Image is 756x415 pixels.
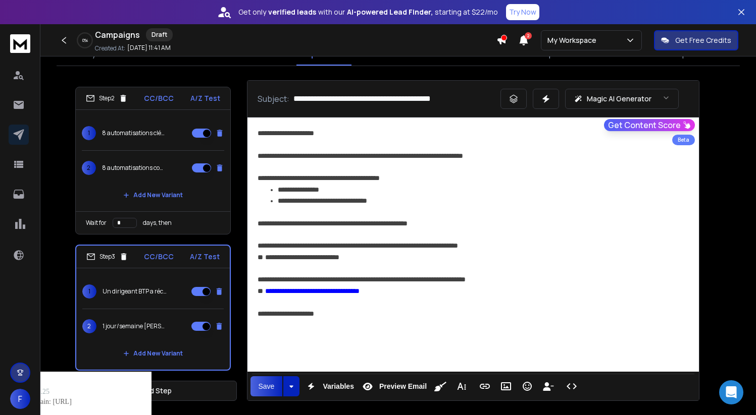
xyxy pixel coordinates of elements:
p: Created At: [95,44,125,52]
li: Step3CC/BCCA/Z Test1Un dirigeant BTP a récupéré 1 jour/semaine21 jour/semaine [PERSON_NAME] en au... [75,245,231,371]
button: Get Free Credits [654,30,738,50]
p: Try Now [509,7,536,17]
p: 8 automatisations concrètes à mettre en place dans une PME BTP [102,164,167,172]
span: 1 [82,126,96,140]
div: Domain Overview [38,60,90,66]
span: 2 [525,32,532,39]
div: Beta [672,135,695,145]
p: [DATE] 11:41 AM [127,44,171,52]
p: Wait for [86,219,107,227]
img: logo [10,34,30,53]
p: CC/BCC [144,93,174,103]
button: Code View [562,376,581,396]
img: logo_orange.svg [16,16,24,24]
button: Add New Variant [115,185,191,205]
strong: verified leads [268,7,316,17]
p: 8 automatisations clés pour PME BTP [102,129,167,137]
button: Emoticons [518,376,537,396]
p: My Workspace [547,35,600,45]
li: Step2CC/BCCA/Z Test18 automatisations clés pour PME BTP28 automatisations concrètes à mettre en p... [75,87,231,234]
p: A/Z Test [190,252,220,262]
div: Step 2 [86,94,128,103]
button: Get Content Score [604,119,695,131]
button: Preview Email [358,376,429,396]
button: Insert Image (⌘P) [496,376,516,396]
div: Step 3 [86,252,128,261]
img: tab_keywords_by_traffic_grey.svg [100,58,109,67]
div: Draft [146,28,173,41]
button: More Text [452,376,471,396]
p: CC/BCC [144,252,174,262]
span: 2 [82,161,96,175]
p: A/Z Test [190,93,220,103]
p: Get only with our starting at $22/mo [238,7,498,17]
p: Get Free Credits [675,35,731,45]
img: tab_domain_overview_orange.svg [27,58,35,67]
button: Magic AI Generator [565,89,679,109]
button: F [10,389,30,409]
div: v 4.0.25 [28,16,49,24]
div: Keywords by Traffic [112,60,170,66]
p: Magic AI Generator [587,94,651,104]
span: Variables [321,382,356,391]
button: Add Step [75,381,237,401]
span: Preview Email [377,382,429,391]
button: Try Now [506,4,539,20]
button: Add New Variant [115,343,191,364]
button: Insert Unsubscribe Link [539,376,558,396]
button: Clean HTML [431,376,450,396]
span: 1 [82,284,96,299]
p: 0 % [82,37,88,43]
span: 2 [82,319,96,333]
div: Domain: [URL] [26,26,72,34]
p: Un dirigeant BTP a récupéré 1 jour/semaine [103,287,167,295]
strong: AI-powered Lead Finder, [347,7,433,17]
button: Save [250,376,283,396]
p: days, then [143,219,172,227]
p: 1 jour/semaine [PERSON_NAME] en automatisant 2 tâches [103,322,167,330]
button: Variables [301,376,356,396]
div: Open Intercom Messenger [719,380,743,404]
button: Insert Link (⌘K) [475,376,494,396]
h1: Campaigns [95,29,140,41]
p: Subject: [258,93,289,105]
img: website_grey.svg [16,26,24,34]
